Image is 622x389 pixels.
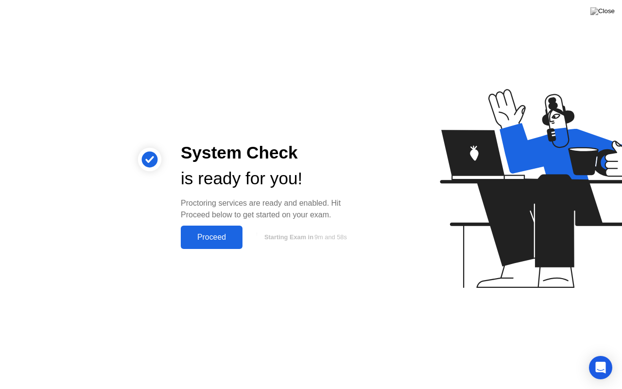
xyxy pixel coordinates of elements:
[184,233,240,242] div: Proceed
[181,226,242,249] button: Proceed
[589,356,612,379] div: Open Intercom Messenger
[181,166,362,192] div: is ready for you!
[590,7,615,15] img: Close
[181,197,362,221] div: Proctoring services are ready and enabled. Hit Proceed below to get started on your exam.
[181,140,362,166] div: System Check
[247,228,362,247] button: Starting Exam in9m and 58s
[314,233,347,241] span: 9m and 58s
